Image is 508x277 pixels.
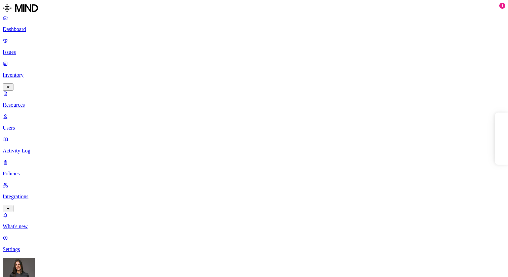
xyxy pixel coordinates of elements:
a: Dashboard [3,15,505,32]
p: Activity Log [3,148,505,154]
p: Integrations [3,194,505,200]
a: Integrations [3,182,505,211]
p: Settings [3,246,505,252]
a: Issues [3,38,505,55]
p: Resources [3,102,505,108]
div: 1 [499,3,505,9]
p: Policies [3,171,505,177]
a: Inventory [3,61,505,90]
a: Settings [3,235,505,252]
p: Issues [3,49,505,55]
a: What's new [3,212,505,230]
p: What's new [3,223,505,230]
a: MIND [3,3,505,15]
img: MIND [3,3,38,13]
a: Resources [3,91,505,108]
p: Users [3,125,505,131]
a: Users [3,113,505,131]
p: Inventory [3,72,505,78]
a: Policies [3,159,505,177]
a: Activity Log [3,136,505,154]
p: Dashboard [3,26,505,32]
